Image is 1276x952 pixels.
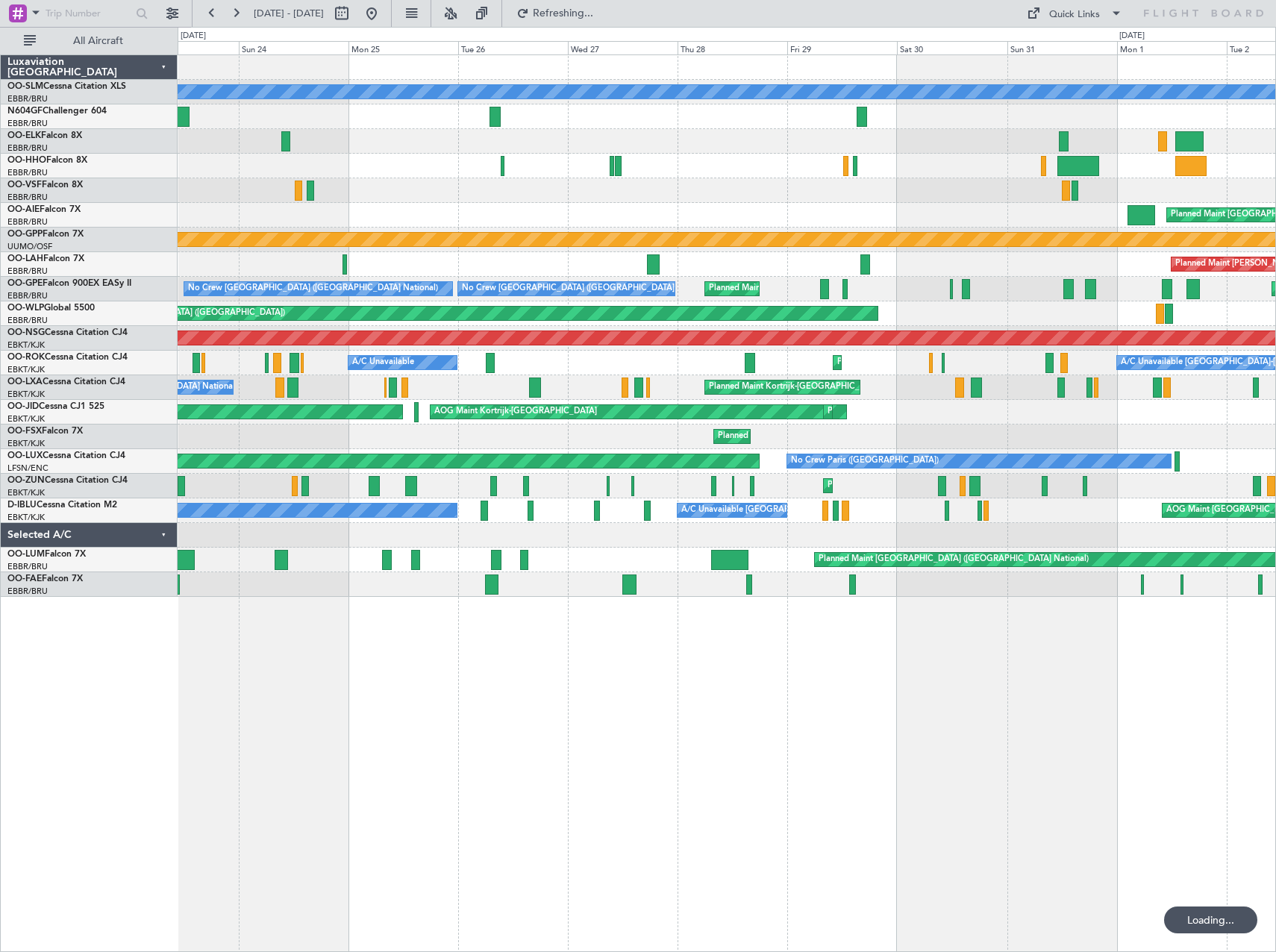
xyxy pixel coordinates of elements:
a: D-IBLUCessna Citation M2 [7,501,117,510]
div: Sun 24 [239,41,348,54]
a: OO-FSXFalcon 7X [7,427,83,436]
a: EBBR/BRU [7,216,48,228]
span: All Aircraft [39,36,157,46]
span: OO-HHO [7,156,46,165]
a: OO-ELKFalcon 8X [7,131,82,140]
div: A/C Unavailable [352,351,414,374]
div: Wed 27 [568,41,678,54]
div: Quick Links [1049,7,1100,22]
span: OO-ELK [7,131,41,140]
a: OO-GPPFalcon 7X [7,230,84,239]
a: N604GFChallenger 604 [7,107,107,116]
a: OO-WLPGlobal 5500 [7,304,95,313]
a: OO-VSFFalcon 8X [7,181,83,190]
span: OO-ZUN [7,476,45,485]
a: EBKT/KJK [7,512,45,523]
span: OO-WLP [7,304,44,313]
div: [DATE] [181,30,206,43]
span: OO-GPE [7,279,43,288]
div: Planned Maint Kortrijk-[GEOGRAPHIC_DATA] [837,351,1011,374]
span: OO-GPP [7,230,43,239]
a: OO-LAHFalcon 7X [7,254,84,263]
div: Sat 30 [897,41,1007,54]
a: EBBR/BRU [7,118,48,129]
div: Fri 29 [787,41,897,54]
a: EBBR/BRU [7,586,48,597]
div: Thu 28 [678,41,787,54]
input: Trip Number [46,2,131,25]
span: OO-FAE [7,574,42,583]
a: EBKT/KJK [7,413,45,425]
span: OO-LUX [7,451,43,460]
button: All Aircraft [16,29,162,53]
a: OO-AIEFalcon 7X [7,205,81,214]
div: Tue 26 [458,41,568,54]
a: OO-LXACessna Citation CJ4 [7,378,125,386]
a: LFSN/ENC [7,463,49,474]
span: OO-VSF [7,181,42,190]
a: OO-SLMCessna Citation XLS [7,82,126,91]
a: EBBR/BRU [7,290,48,301]
a: OO-GPEFalcon 900EX EASy II [7,279,131,288]
button: Refreshing... [510,1,599,25]
span: OO-LAH [7,254,43,263]
div: Planned Maint Kortrijk-[GEOGRAPHIC_DATA] [828,475,1001,497]
a: EBBR/BRU [7,561,48,572]
a: OO-ZUNCessna Citation CJ4 [7,476,128,485]
div: No Crew [GEOGRAPHIC_DATA] ([GEOGRAPHIC_DATA] National) [188,278,438,300]
div: AOG Maint Kortrijk-[GEOGRAPHIC_DATA] [434,401,597,423]
div: Mon 1 [1117,41,1227,54]
span: OO-AIE [7,205,40,214]
a: EBBR/BRU [7,315,48,326]
span: OO-SLM [7,82,43,91]
span: OO-JID [7,402,39,411]
span: OO-NSG [7,328,45,337]
div: Planned Maint [GEOGRAPHIC_DATA] ([GEOGRAPHIC_DATA] National) [709,278,979,300]
a: OO-LUXCessna Citation CJ4 [7,451,125,460]
a: EBKT/KJK [7,364,45,375]
div: Loading... [1164,906,1257,933]
a: OO-HHOFalcon 8X [7,156,87,165]
span: OO-FSX [7,427,42,436]
a: EBBR/BRU [7,143,48,154]
span: N604GF [7,107,43,116]
div: Sun 31 [1007,41,1117,54]
a: EBKT/KJK [7,438,45,449]
span: OO-LXA [7,378,43,386]
span: [DATE] - [DATE] [254,7,324,20]
div: Mon 25 [348,41,458,54]
div: [DATE] [1119,30,1145,43]
a: OO-NSGCessna Citation CJ4 [7,328,128,337]
div: Planned Maint [GEOGRAPHIC_DATA] ([GEOGRAPHIC_DATA] National) [819,548,1089,571]
a: EBBR/BRU [7,93,48,104]
a: EBKT/KJK [7,339,45,351]
a: EBBR/BRU [7,192,48,203]
span: Refreshing... [532,8,595,19]
a: OO-ROKCessna Citation CJ4 [7,353,128,362]
a: EBKT/KJK [7,487,45,498]
div: No Crew [GEOGRAPHIC_DATA] ([GEOGRAPHIC_DATA] National) [462,278,712,300]
div: Planned Maint Kortrijk-[GEOGRAPHIC_DATA] [709,376,883,398]
div: Planned Maint Kortrijk-[GEOGRAPHIC_DATA] [828,401,1001,423]
span: OO-LUM [7,550,45,559]
a: OO-FAEFalcon 7X [7,574,83,583]
div: Sat 23 [128,41,238,54]
div: Planned Maint Kortrijk-[GEOGRAPHIC_DATA] [718,425,892,448]
a: OO-JIDCessna CJ1 525 [7,402,104,411]
a: EBKT/KJK [7,389,45,400]
a: OO-LUMFalcon 7X [7,550,86,559]
a: UUMO/OSF [7,241,52,252]
span: OO-ROK [7,353,45,362]
button: Quick Links [1019,1,1130,25]
span: D-IBLU [7,501,37,510]
div: No Crew Paris ([GEOGRAPHIC_DATA]) [791,450,939,472]
a: EBBR/BRU [7,167,48,178]
a: EBBR/BRU [7,266,48,277]
div: A/C Unavailable [GEOGRAPHIC_DATA]-[GEOGRAPHIC_DATA] [681,499,919,522]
